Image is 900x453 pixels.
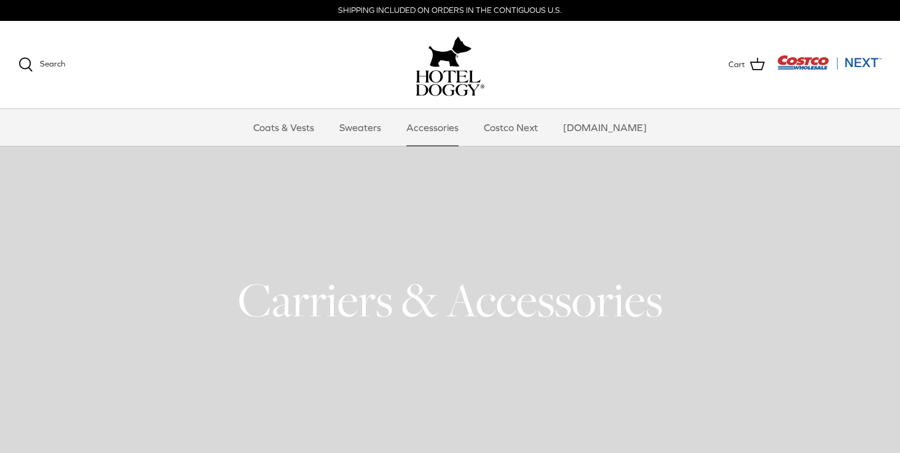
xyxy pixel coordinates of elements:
[728,57,765,73] a: Cart
[777,63,882,72] a: Visit Costco Next
[18,57,65,72] a: Search
[18,270,882,330] h1: Carriers & Accessories
[328,109,392,146] a: Sweaters
[777,55,882,70] img: Costco Next
[416,70,484,96] img: hoteldoggycom
[242,109,325,146] a: Coats & Vests
[728,58,745,71] span: Cart
[428,33,472,70] img: hoteldoggy.com
[416,33,484,96] a: hoteldoggy.com hoteldoggycom
[552,109,658,146] a: [DOMAIN_NAME]
[40,59,65,68] span: Search
[473,109,549,146] a: Costco Next
[395,109,470,146] a: Accessories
